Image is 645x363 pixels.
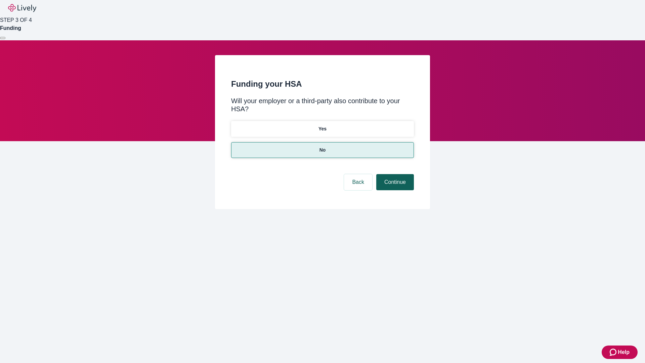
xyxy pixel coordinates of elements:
[8,4,36,12] img: Lively
[231,78,414,90] h2: Funding your HSA
[231,97,414,113] div: Will your employer or a third-party also contribute to your HSA?
[618,348,630,356] span: Help
[602,346,638,359] button: Zendesk support iconHelp
[376,174,414,190] button: Continue
[319,147,326,154] p: No
[344,174,372,190] button: Back
[610,348,618,356] svg: Zendesk support icon
[231,121,414,137] button: Yes
[318,125,327,132] p: Yes
[231,142,414,158] button: No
